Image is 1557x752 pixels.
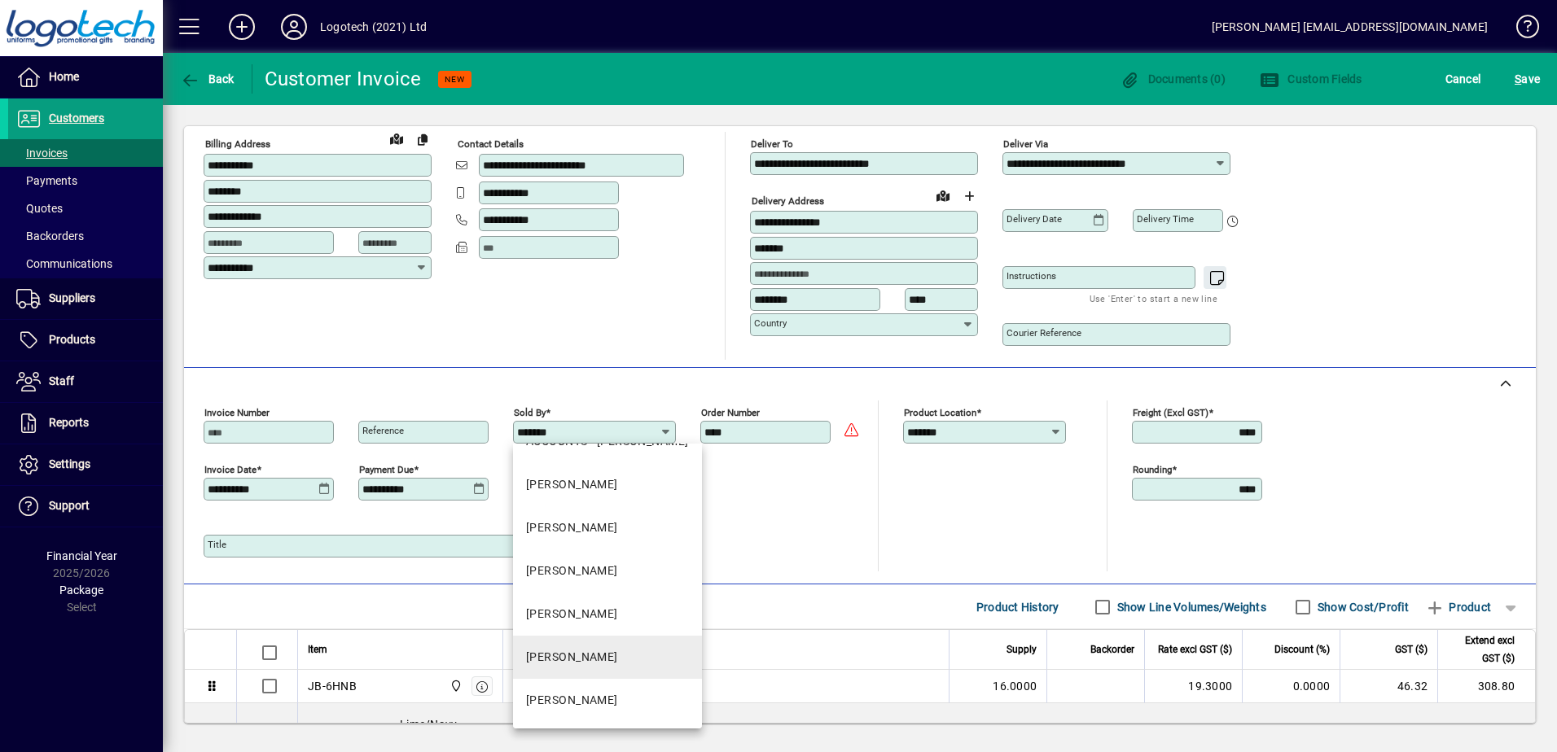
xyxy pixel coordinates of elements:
span: Backorders [16,230,84,243]
button: Choose address [956,183,982,209]
a: Settings [8,444,163,485]
span: Supply [1007,641,1037,658]
a: Payments [8,167,163,195]
mat-label: Payment due [359,464,414,475]
span: Backorder [1090,641,1134,658]
app-page-header-button: Back [163,64,252,94]
div: Logotech (2021) Ltd [320,14,427,40]
span: Customers [49,111,104,125]
span: Settings [49,457,90,470]
mat-option: TONY - Tony [513,679,702,722]
span: ave [1515,66,1540,92]
span: Payments [16,174,77,187]
button: Add [216,12,268,42]
mat-label: Instructions [1007,270,1056,282]
mat-label: Deliver To [751,138,793,150]
mat-label: Sold by [514,407,546,418]
mat-option: KIM - Kim [513,463,702,506]
button: Cancel [1441,64,1485,94]
mat-label: Invoice date [204,464,257,475]
span: Back [180,72,235,85]
label: Show Cost/Profit [1314,599,1409,615]
div: [PERSON_NAME] [526,562,618,579]
span: Product [1425,594,1491,620]
td: 46.32 [1340,670,1437,703]
mat-label: Product location [904,407,976,418]
div: [PERSON_NAME] [526,519,618,536]
div: [PERSON_NAME] [526,649,618,666]
label: Show Line Volumes/Weights [1114,599,1266,615]
div: 19.3000 [1155,678,1232,694]
td: 0.0000 [1242,670,1340,703]
mat-label: Invoice number [204,407,270,418]
span: 16.0000 [993,678,1037,694]
span: Staff [49,374,74,387]
a: View on map [384,125,410,151]
a: Reports [8,403,163,444]
div: [PERSON_NAME] [526,606,618,623]
span: Documents (0) [1120,72,1226,85]
span: Discount (%) [1274,641,1330,658]
mat-option: SHERRYL - Sherryl [513,506,702,549]
span: Custom Fields [1260,72,1362,85]
a: Suppliers [8,278,163,319]
a: Invoices [8,139,163,167]
span: Cancel [1445,66,1481,92]
a: Backorders [8,222,163,250]
mat-label: Order number [701,407,760,418]
span: Home [49,70,79,83]
div: [PERSON_NAME] [EMAIL_ADDRESS][DOMAIN_NAME] [1212,14,1488,40]
mat-label: Rounding [1133,464,1172,475]
span: Product History [976,594,1059,620]
button: Profile [268,12,320,42]
button: Product History [970,592,1066,622]
button: Custom Fields [1256,64,1366,94]
a: Staff [8,361,163,402]
mat-label: Courier Reference [1007,327,1081,339]
mat-hint: Use 'Enter' to start a new line [1090,289,1217,308]
mat-option: SUE - Sue [513,592,702,636]
mat-label: Country [754,317,787,329]
mat-label: Title [208,539,226,550]
span: Quotes [16,202,63,215]
div: JB-6HNB [308,678,357,694]
button: Documents (0) [1116,64,1230,94]
div: [PERSON_NAME] [526,476,618,493]
span: Reports [49,416,89,429]
span: Communications [16,257,112,270]
button: Copy to Delivery address [410,126,436,152]
mat-option: TABITHA - Tabitha [513,636,702,679]
button: Save [1511,64,1544,94]
span: Suppliers [49,291,95,304]
mat-label: Deliver via [1003,138,1048,150]
a: Knowledge Base [1504,3,1537,56]
span: Support [49,499,90,512]
a: Support [8,486,163,527]
span: Invoices [16,146,68,160]
span: Financial Year [46,549,117,562]
span: Item [308,641,327,658]
span: NEW [445,74,465,85]
span: Extend excl GST ($) [1448,632,1515,667]
mat-label: Freight (excl GST) [1133,407,1208,418]
div: Customer Invoice [265,66,422,92]
span: S [1515,72,1521,85]
span: Products [49,333,95,346]
span: GST ($) [1395,641,1428,658]
a: Products [8,320,163,361]
span: Package [59,584,103,597]
span: Rate excl GST ($) [1158,641,1232,658]
a: Communications [8,250,163,278]
a: Quotes [8,195,163,222]
div: [PERSON_NAME] [526,692,618,709]
a: Home [8,57,163,98]
mat-option: STEWART - Stewart [513,549,702,592]
button: Product [1417,592,1499,622]
mat-label: Delivery date [1007,213,1062,225]
button: Back [176,64,239,94]
mat-label: Delivery time [1137,213,1194,225]
a: View on map [930,182,956,208]
mat-label: Reference [362,425,404,436]
span: Central [445,677,464,695]
td: 308.80 [1437,670,1535,703]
